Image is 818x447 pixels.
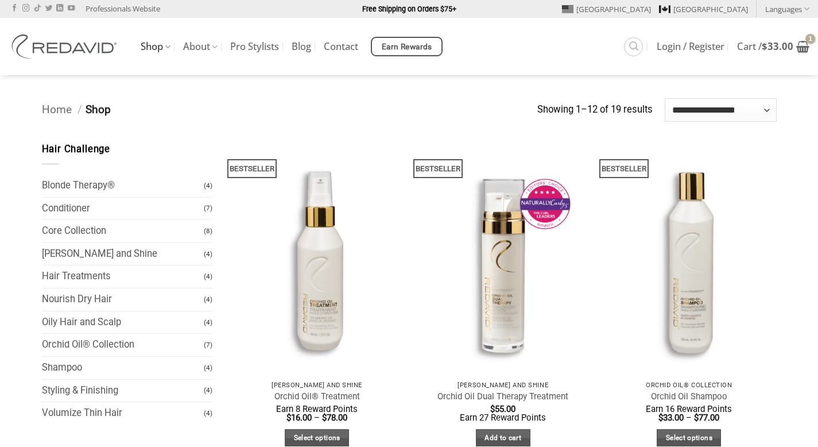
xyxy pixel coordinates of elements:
span: (7) [204,198,212,218]
a: Search [624,37,643,56]
a: [GEOGRAPHIC_DATA] [562,1,651,18]
span: (7) [204,335,212,355]
span: $ [658,413,663,423]
a: Follow on Facebook [11,5,18,13]
img: REDAVID Orchid Oil Treatment 90ml [230,142,405,375]
a: Languages [765,1,809,17]
span: (4) [204,176,212,196]
span: Hair Challenge [42,144,111,155]
a: Contact [324,36,358,57]
span: (4) [204,403,212,423]
span: / [77,103,82,116]
select: Shop order [665,98,777,121]
bdi: 33.00 [658,413,684,423]
a: Shop [141,36,170,58]
a: Add to cart: “Orchid Oil Dual Therapy Treatment” [476,429,530,447]
a: Hair Treatments [42,265,204,288]
a: Shampoo [42,357,204,379]
span: (4) [204,380,212,400]
a: Orchid Oil Shampoo [651,391,727,402]
span: (4) [204,267,212,287]
p: Orchid Oil® Collection [607,382,771,389]
a: Orchid Oil® Collection [42,334,204,356]
span: $ [490,404,495,414]
a: Home [42,103,72,116]
a: Styling & Finishing [42,380,204,402]
p: Showing 1–12 of 19 results [537,102,653,118]
img: REDAVID Orchid Oil Dual Therapy ~ Award Winning Curl Care [416,142,591,375]
a: View cart [737,34,809,59]
a: About [183,36,218,58]
img: REDAVID Salon Products | United States [9,34,123,59]
span: Earn 27 Reward Points [460,413,546,423]
a: Earn Rewards [371,37,443,56]
p: [PERSON_NAME] and Shine [235,382,399,389]
bdi: 16.00 [286,413,312,423]
a: Follow on LinkedIn [56,5,63,13]
p: [PERSON_NAME] and Shine [421,382,585,389]
a: Follow on TikTok [34,5,41,13]
a: Oily Hair and Scalp [42,311,204,334]
span: – [314,413,320,423]
a: Select options for “Orchid Oil Shampoo” [657,429,721,447]
a: Volumize Thin Hair [42,402,204,425]
nav: Breadcrumb [42,101,538,119]
a: Follow on Instagram [22,5,29,13]
a: Nourish Dry Hair [42,288,204,311]
a: [PERSON_NAME] and Shine [42,243,204,265]
bdi: 78.00 [322,413,347,423]
span: Earn 16 Reward Points [646,404,732,414]
a: Login / Register [657,36,724,57]
span: $ [322,413,327,423]
span: $ [762,40,767,53]
span: (8) [204,221,212,241]
span: (4) [204,313,212,333]
a: Pro Stylists [230,36,279,57]
bdi: 77.00 [694,413,719,423]
span: Earn Rewards [382,41,432,53]
span: – [686,413,692,423]
a: Conditioner [42,198,204,220]
span: (4) [204,290,212,310]
span: Earn 8 Reward Points [276,404,358,414]
a: Orchid Oil Dual Therapy Treatment [437,391,568,402]
bdi: 55.00 [490,404,515,414]
a: [GEOGRAPHIC_DATA] [659,1,748,18]
a: Blonde Therapy® [42,175,204,197]
bdi: 33.00 [762,40,793,53]
img: REDAVID Orchid Oil Shampoo [602,142,777,375]
a: Follow on Twitter [45,5,52,13]
strong: Free Shipping on Orders $75+ [362,5,456,13]
span: (4) [204,244,212,264]
a: Follow on YouTube [68,5,75,13]
span: $ [286,413,291,423]
span: (4) [204,358,212,378]
span: Cart / [737,42,793,51]
a: Select options for “Orchid Oil® Treatment” [285,429,349,447]
a: Blog [292,36,311,57]
a: Core Collection [42,220,204,242]
span: $ [694,413,699,423]
span: Login / Register [657,42,724,51]
a: Orchid Oil® Treatment [274,391,360,402]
